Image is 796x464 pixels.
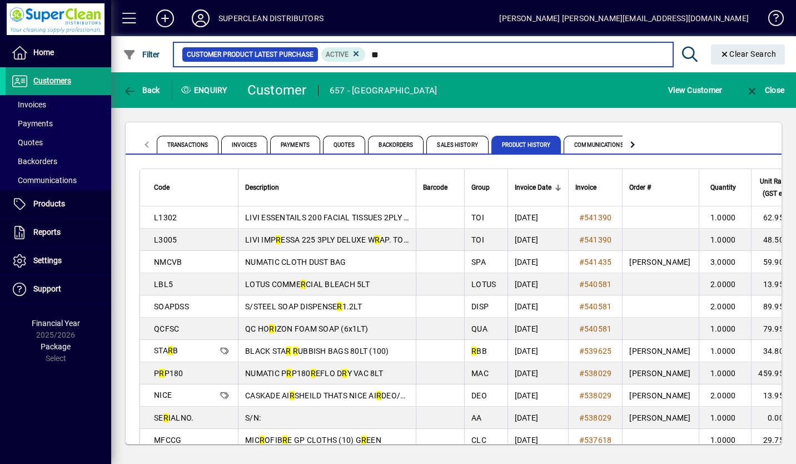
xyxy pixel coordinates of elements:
em: R [311,369,316,378]
em: R [301,280,306,289]
span: Package [41,342,71,351]
span: # [579,213,584,222]
div: SUPERCLEAN DISTRIBUTORS [218,9,324,27]
span: DISP [471,302,489,311]
span: Reports [33,228,61,236]
td: [DATE] [508,273,568,295]
span: MFCCG [154,436,181,445]
span: STA B [154,346,178,355]
a: Quotes [6,133,111,152]
em: R [342,369,347,378]
td: 1.0000 [699,362,752,384]
span: # [579,235,584,244]
td: 1.0000 [699,318,752,340]
td: 1.0000 [699,229,752,251]
div: Barcode [423,181,457,194]
em: R [376,391,381,400]
span: NUMATIC P P180 EFLO D Y VAC 8LT [245,369,383,378]
a: #537618 [575,434,616,446]
span: BB [471,347,487,356]
span: # [579,391,584,400]
span: Unit Rate $ (GST excl) [758,175,793,200]
span: # [579,347,584,356]
button: Clear [711,45,785,65]
span: P P180 [154,369,183,378]
span: Home [33,48,54,57]
span: Quotes [11,138,43,147]
span: SOAPDSS [154,302,189,311]
div: Customer [247,81,307,99]
div: Quantity [706,181,746,194]
span: Financial Year [32,319,80,328]
a: Knowledge Base [760,2,782,38]
button: Profile [183,8,218,28]
a: Home [6,39,111,67]
span: TOI [471,235,484,244]
div: Order # [629,181,691,194]
span: 540581 [584,324,612,333]
span: Code [154,181,170,194]
td: 1.0000 [699,206,752,229]
span: NUMATIC CLOTH DUST BAG [245,258,346,266]
span: Backorders [11,157,57,166]
a: #538029 [575,412,616,424]
button: Filter [120,45,163,65]
span: Invoices [221,136,267,154]
span: Transactions [157,136,218,154]
span: Description [245,181,279,194]
span: 538029 [584,413,612,422]
button: Back [120,80,163,100]
td: [PERSON_NAME] [622,362,698,384]
em: R [286,347,291,356]
td: [DATE] [508,318,568,340]
td: [DATE] [508,229,568,251]
td: [DATE] [508,407,568,429]
a: Settings [6,247,111,275]
span: LOTUS [471,280,496,289]
span: CASKADE AI SHEILD THATS NICE AI DEO/SANI 500ML. [245,391,447,400]
em: R [286,369,291,378]
span: Customers [33,76,71,85]
a: Invoices [6,95,111,114]
span: Close [745,86,784,95]
span: 541435 [584,258,612,266]
span: 541390 [584,213,612,222]
span: # [579,324,584,333]
em: R [163,413,168,422]
em: R [276,235,281,244]
span: Active [326,51,349,58]
app-page-header-button: Back [111,80,172,100]
td: [PERSON_NAME] [622,384,698,407]
td: 2.0000 [699,273,752,295]
td: 2.0000 [699,384,752,407]
em: R [375,235,380,244]
span: Filter [123,50,160,59]
em: R [361,436,366,445]
a: Backorders [6,152,111,171]
td: 2.0000 [699,295,752,318]
span: Support [33,284,61,293]
span: CLC [471,436,486,445]
span: TOI [471,213,484,222]
em: R [168,346,173,355]
button: Add [147,8,183,28]
span: SPA [471,258,486,266]
span: S/STEEL SOAP DISPENSE 1.2LT [245,302,362,311]
a: Reports [6,219,111,246]
span: # [579,413,584,422]
span: L1302 [154,213,177,222]
em: R [282,436,287,445]
div: [PERSON_NAME] [PERSON_NAME][EMAIL_ADDRESS][DOMAIN_NAME] [499,9,749,27]
span: # [579,280,584,289]
span: 538029 [584,369,612,378]
a: Communications [6,171,111,190]
td: [DATE] [508,251,568,273]
td: 3.0000 [699,251,752,273]
span: NMCVB [154,258,182,266]
td: [PERSON_NAME] [622,407,698,429]
span: S/N: [245,413,261,422]
em: R [471,347,476,356]
td: 1.0000 [699,429,752,451]
td: [DATE] [508,295,568,318]
span: Product History [491,136,561,154]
